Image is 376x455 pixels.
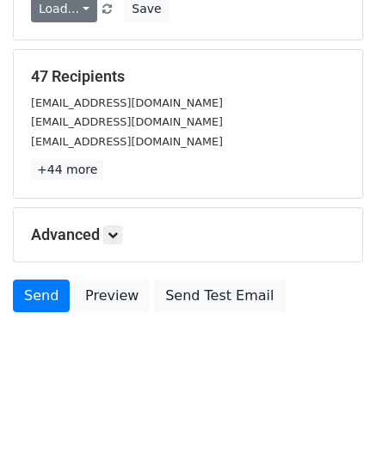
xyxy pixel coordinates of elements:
small: [EMAIL_ADDRESS][DOMAIN_NAME] [31,115,223,128]
h5: 47 Recipients [31,67,345,86]
iframe: Chat Widget [290,372,376,455]
small: [EMAIL_ADDRESS][DOMAIN_NAME] [31,96,223,109]
h5: Advanced [31,225,345,244]
a: Send Test Email [154,280,285,312]
a: Preview [74,280,150,312]
a: Send [13,280,70,312]
small: [EMAIL_ADDRESS][DOMAIN_NAME] [31,135,223,148]
a: +44 more [31,159,103,181]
